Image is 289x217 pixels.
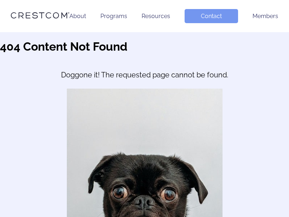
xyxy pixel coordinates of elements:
[185,9,238,23] a: Contact
[253,13,278,20] a: Members
[69,13,86,20] a: About
[100,13,127,20] a: Programs
[142,13,170,20] a: Resources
